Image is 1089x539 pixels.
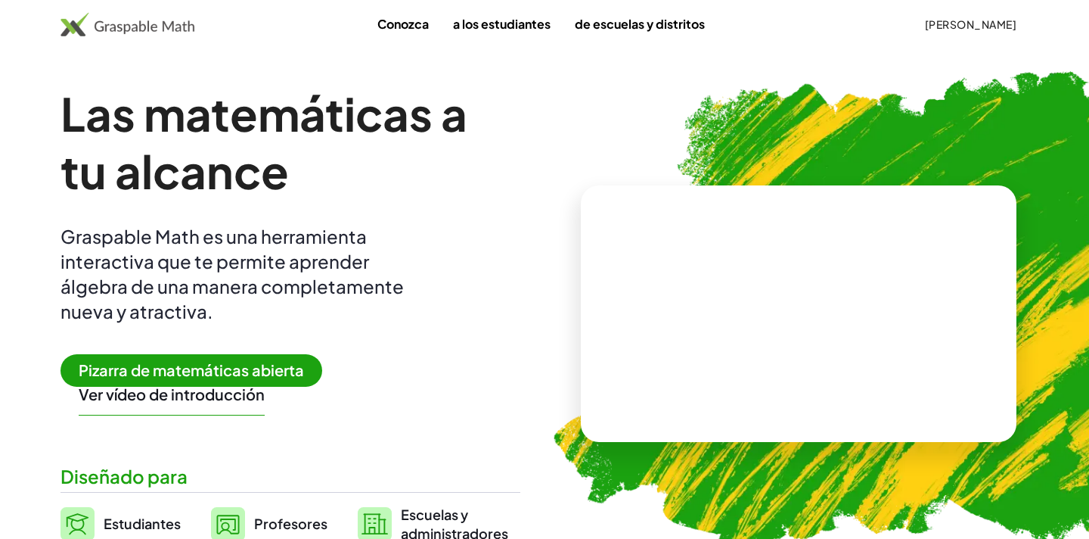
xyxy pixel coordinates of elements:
font: Diseñado para [60,465,188,488]
font: de escuelas y distritos [575,16,705,32]
font: Graspable Math es una herramienta interactiva que te permite aprender álgebra de una manera compl... [60,225,404,322]
font: Ver vídeo de introducción [79,385,265,403]
font: Estudiantes [104,515,181,532]
font: a los estudiantes [453,16,551,32]
font: Las matemáticas a tu alcance [60,85,467,199]
font: [PERSON_NAME] [925,17,1016,31]
a: a los estudiantes [441,10,563,38]
a: Conozca [365,10,441,38]
font: Escuelas y [401,506,468,523]
font: Profesores [254,515,327,532]
button: [PERSON_NAME] [912,11,1028,38]
a: de escuelas y distritos [563,10,717,38]
video: ¿Qué es esto? Es notación matemática dinámica. Esta notación desempeña un papel fundamental en có... [685,257,912,371]
button: Ver vídeo de introducción [79,385,265,404]
a: Pizarra de matemáticas abierta [60,363,334,379]
font: Conozca [377,16,429,32]
font: Pizarra de matemáticas abierta [79,360,304,379]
